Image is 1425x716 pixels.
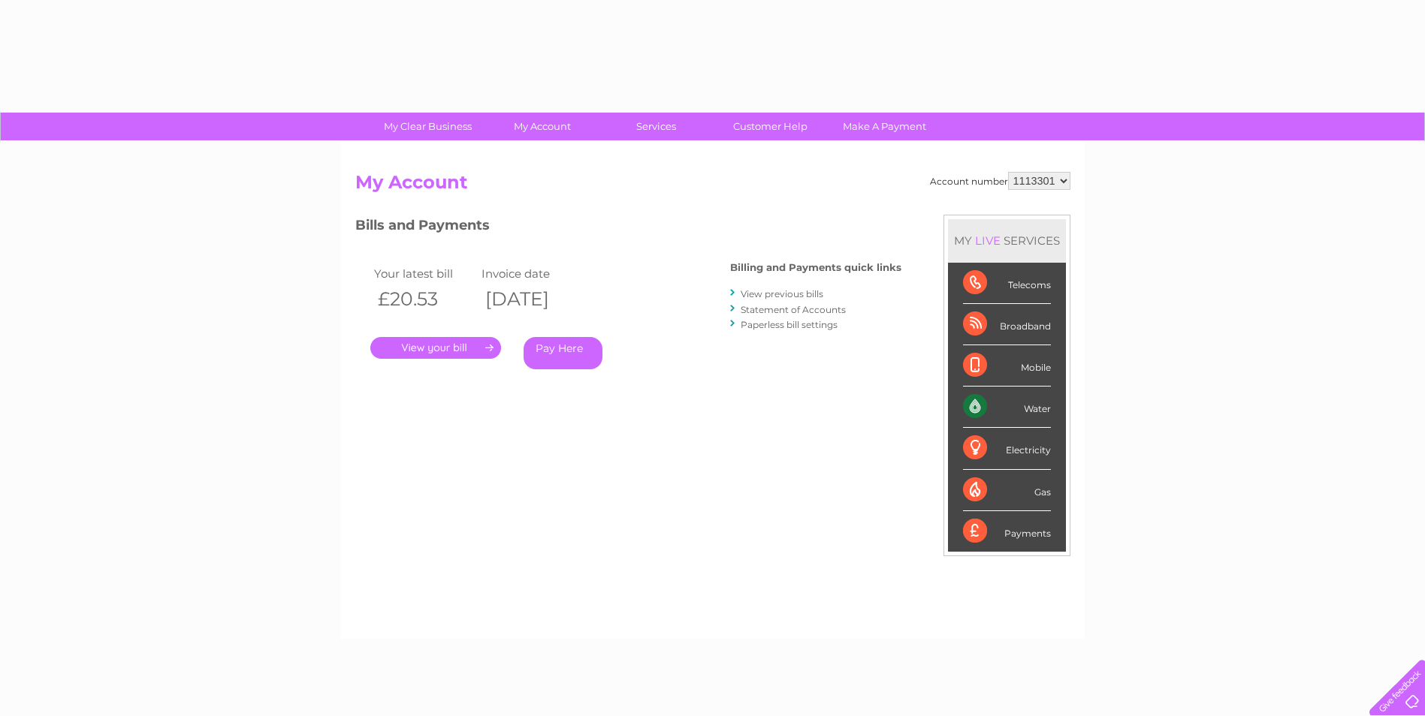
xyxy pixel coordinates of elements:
[741,304,846,315] a: Statement of Accounts
[948,219,1066,262] div: MY SERVICES
[741,319,838,330] a: Paperless bill settings
[355,215,901,241] h3: Bills and Payments
[963,511,1051,552] div: Payments
[741,288,823,299] a: View previous bills
[963,470,1051,511] div: Gas
[478,263,586,284] td: Invoice date
[366,113,490,140] a: My Clear Business
[708,113,832,140] a: Customer Help
[370,337,501,359] a: .
[930,172,1070,190] div: Account number
[480,113,604,140] a: My Account
[594,113,718,140] a: Services
[730,262,901,273] h4: Billing and Payments quick links
[963,428,1051,469] div: Electricity
[478,284,586,314] th: [DATE]
[823,113,946,140] a: Make A Payment
[524,337,602,369] a: Pay Here
[370,263,479,284] td: Your latest bill
[370,284,479,314] th: £20.53
[972,233,1004,248] div: LIVE
[963,304,1051,345] div: Broadband
[963,387,1051,428] div: Water
[963,263,1051,304] div: Telecoms
[963,345,1051,387] div: Mobile
[355,172,1070,200] h2: My Account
